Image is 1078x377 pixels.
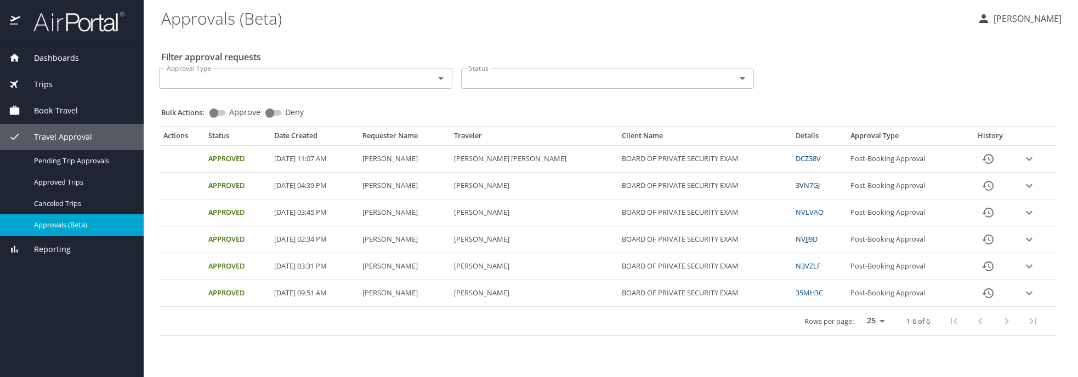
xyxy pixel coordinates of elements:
button: expand row [1021,258,1037,275]
button: expand row [1021,204,1037,221]
td: [DATE] 11:07 AM [270,146,358,173]
td: BOARD OF PRIVATE SECURITY EXAM [617,226,791,253]
span: Dashboards [20,52,79,64]
td: Post-Booking Approval [846,253,963,280]
td: Approved [204,280,270,307]
td: Approved [204,253,270,280]
td: BOARD OF PRIVATE SECURITY EXAM [617,253,791,280]
span: Deny [285,108,304,116]
button: History [975,253,1001,279]
td: [PERSON_NAME] [450,280,617,307]
td: Approved [204,146,270,173]
button: History [975,173,1001,199]
a: DCZ38V [796,153,821,163]
img: icon-airportal.png [10,11,21,32]
span: Travel Approval [20,131,92,143]
td: Approved [204,173,270,199]
p: 1-6 of 6 [906,318,930,325]
td: [PERSON_NAME] [358,173,450,199]
p: Bulk Actions: [161,107,213,117]
span: Approved Trips [34,177,131,187]
td: BOARD OF PRIVATE SECURITY EXAM [617,146,791,173]
th: History [963,131,1016,145]
span: Approvals (Beta) [34,220,131,230]
td: [PERSON_NAME] [358,146,450,173]
img: airportal-logo.png [21,11,124,32]
p: [PERSON_NAME] [990,12,1062,25]
td: BOARD OF PRIVATE SECURITY EXAM [617,280,791,307]
button: [PERSON_NAME] [973,9,1066,28]
button: expand row [1021,285,1037,301]
td: [PERSON_NAME] [358,226,450,253]
th: Actions [159,131,204,145]
td: [DATE] 03:45 PM [270,199,358,226]
span: Canceled Trips [34,198,131,209]
table: Approval table [159,131,1056,336]
span: Trips [20,78,53,90]
th: Status [204,131,270,145]
td: [PERSON_NAME] [450,199,617,226]
td: [PERSON_NAME] [PERSON_NAME] [450,146,617,173]
a: 35MH3C [796,288,823,298]
td: [PERSON_NAME] [358,253,450,280]
td: BOARD OF PRIVATE SECURITY EXAM [617,173,791,199]
a: NVLVAO [796,207,824,217]
h2: Filter approval requests [161,48,261,66]
select: rows per page [858,313,889,329]
th: Approval Type [846,131,963,145]
button: History [975,199,1001,226]
td: Post-Booking Approval [846,226,963,253]
td: [PERSON_NAME] [450,253,617,280]
a: 3VN7GJ [796,180,820,190]
td: Post-Booking Approval [846,146,963,173]
th: Requester Name [358,131,450,145]
button: Open [433,71,449,86]
td: Approved [204,199,270,226]
td: Post-Booking Approval [846,199,963,226]
p: Rows per page: [804,318,854,325]
td: Approved [204,226,270,253]
a: NVJJ9D [796,234,818,244]
button: History [975,146,1001,172]
td: [DATE] 09:51 AM [270,280,358,307]
td: [DATE] 04:39 PM [270,173,358,199]
td: [PERSON_NAME] [358,199,450,226]
td: BOARD OF PRIVATE SECURITY EXAM [617,199,791,226]
h1: Approvals (Beta) [161,1,968,35]
button: expand row [1021,178,1037,194]
button: History [975,226,1001,253]
button: expand row [1021,151,1037,167]
th: Details [791,131,846,145]
td: Post-Booking Approval [846,280,963,307]
span: Book Travel [20,105,78,117]
td: Post-Booking Approval [846,173,963,199]
th: Client Name [617,131,791,145]
td: [DATE] 03:31 PM [270,253,358,280]
span: Pending Trip Approvals [34,156,131,166]
td: [PERSON_NAME] [450,173,617,199]
button: History [975,280,1001,306]
th: Traveler [450,131,617,145]
td: [PERSON_NAME] [358,280,450,307]
button: expand row [1021,231,1037,248]
th: Date Created [270,131,358,145]
a: N3VZLF [796,261,821,271]
td: [DATE] 02:34 PM [270,226,358,253]
span: Reporting [20,243,71,255]
span: Approve [229,108,260,116]
button: Open [735,71,750,86]
td: [PERSON_NAME] [450,226,617,253]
